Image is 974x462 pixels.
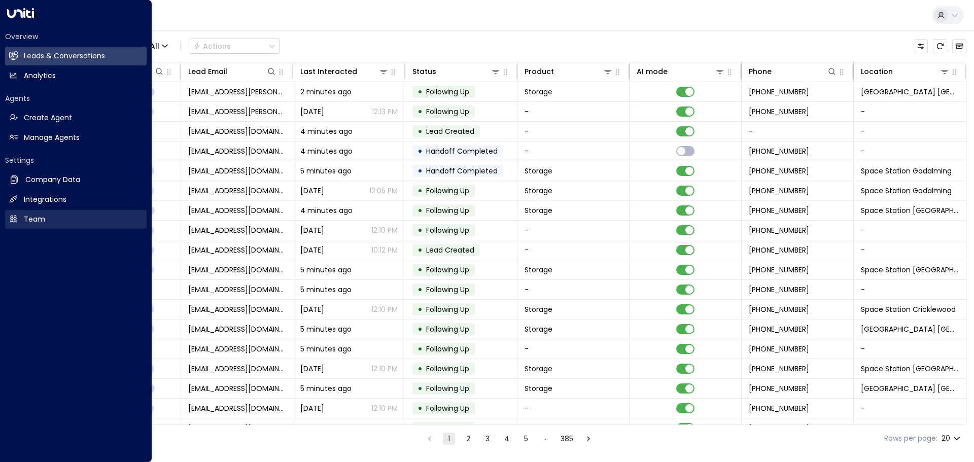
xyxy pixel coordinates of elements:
div: • [418,419,423,437]
span: +447857921511 [749,186,809,196]
td: - [854,240,966,260]
div: Phone [749,65,837,78]
p: 10:12 PM [371,245,398,255]
td: - [854,141,966,161]
span: Aug 10, 2025 [300,225,324,235]
td: - [517,141,630,161]
h2: Create Agent [24,113,72,123]
span: Following Up [426,186,469,196]
a: Analytics [5,66,147,85]
span: 4 minutes ago [300,146,353,156]
span: tomsmith22@gmail.com [188,205,286,216]
span: Following Up [426,344,469,354]
span: Refresh [933,39,947,53]
h2: Manage Agents [24,132,80,143]
span: +447869662870 [749,403,809,413]
span: Storage [525,324,552,334]
div: Location [861,65,950,78]
span: andreyby13@gmail.com [188,304,286,314]
span: +447597952477 [749,364,809,374]
div: • [418,340,423,358]
span: Lead Created [426,245,474,255]
h2: Company Data [25,174,80,185]
span: Following Up [426,383,469,394]
h2: Team [24,214,45,225]
div: • [418,143,423,160]
div: • [418,261,423,278]
span: Storage [525,205,552,216]
span: +447857921511 [749,166,809,176]
div: Phone [749,65,772,78]
div: • [418,162,423,180]
span: Space Station Swiss Cottage [861,364,959,374]
div: AI mode [637,65,668,78]
span: andreyby13@gmail.com [188,285,286,295]
span: givupi@gmail.com [188,364,286,374]
span: Space Station Swiss Cottage [861,205,959,216]
button: Go to page 385 [559,433,575,445]
button: Customize [914,39,928,53]
button: Go to page 5 [520,433,532,445]
a: Company Data [5,170,147,189]
td: - [854,339,966,359]
span: Aug 10, 2025 [300,106,324,117]
div: • [418,400,423,417]
span: 4 minutes ago [300,126,353,136]
p: 12:05 PM [369,186,398,196]
div: Last Interacted [300,65,389,78]
span: Handoff Completed [426,146,498,156]
span: Storage [525,166,552,176]
span: +447869662870 [749,383,809,394]
span: 5 minutes ago [300,344,352,354]
td: - [517,221,630,240]
span: sambeard02051990@gmail.com [188,383,286,394]
span: +447459341903 [749,87,809,97]
a: Team [5,210,147,229]
div: • [418,360,423,377]
div: • [418,103,423,120]
span: Following Up [426,106,469,117]
td: - [854,418,966,438]
span: Following Up [426,324,469,334]
span: Storage [525,364,552,374]
td: - [517,339,630,359]
button: Go to page 4 [501,433,513,445]
span: All [150,42,159,50]
div: • [418,222,423,239]
span: Storage [525,87,552,97]
span: +447780448413 [749,304,809,314]
span: Space Station Garretts Green [861,265,959,275]
td: - [517,240,630,260]
span: 5 minutes ago [300,166,352,176]
span: Space Station Castle Bromwich [861,383,959,394]
span: 5 minutes ago [300,285,352,295]
a: Leads & Conversations [5,47,147,65]
button: Go to page 3 [481,433,494,445]
span: tomsmith22@gmail.com [188,245,286,255]
span: Following Up [426,265,469,275]
button: Archived Leads [952,39,966,53]
span: Following Up [426,205,469,216]
td: - [517,399,630,418]
div: • [418,182,423,199]
a: Manage Agents [5,128,147,147]
span: naomiwatson05@yahoo.com [188,423,286,433]
p: 12:10 PM [371,225,398,235]
span: +447834897218 [749,265,809,275]
div: • [418,281,423,298]
span: 5 minutes ago [300,383,352,394]
div: Button group with a nested menu [189,39,280,54]
div: • [418,380,423,397]
div: Location [861,65,893,78]
span: +447501228305 [749,324,809,334]
span: Following Up [426,364,469,374]
div: Last Interacted [300,65,357,78]
span: Space Station Godalming [861,186,952,196]
td: - [854,102,966,121]
p: 12:13 PM [372,106,398,117]
span: Storage [525,383,552,394]
span: bm.rappaport@gmail.com [188,106,286,117]
span: Handoff Completed [426,166,498,176]
span: Following Up [426,87,469,97]
span: Lead Created [426,126,474,136]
